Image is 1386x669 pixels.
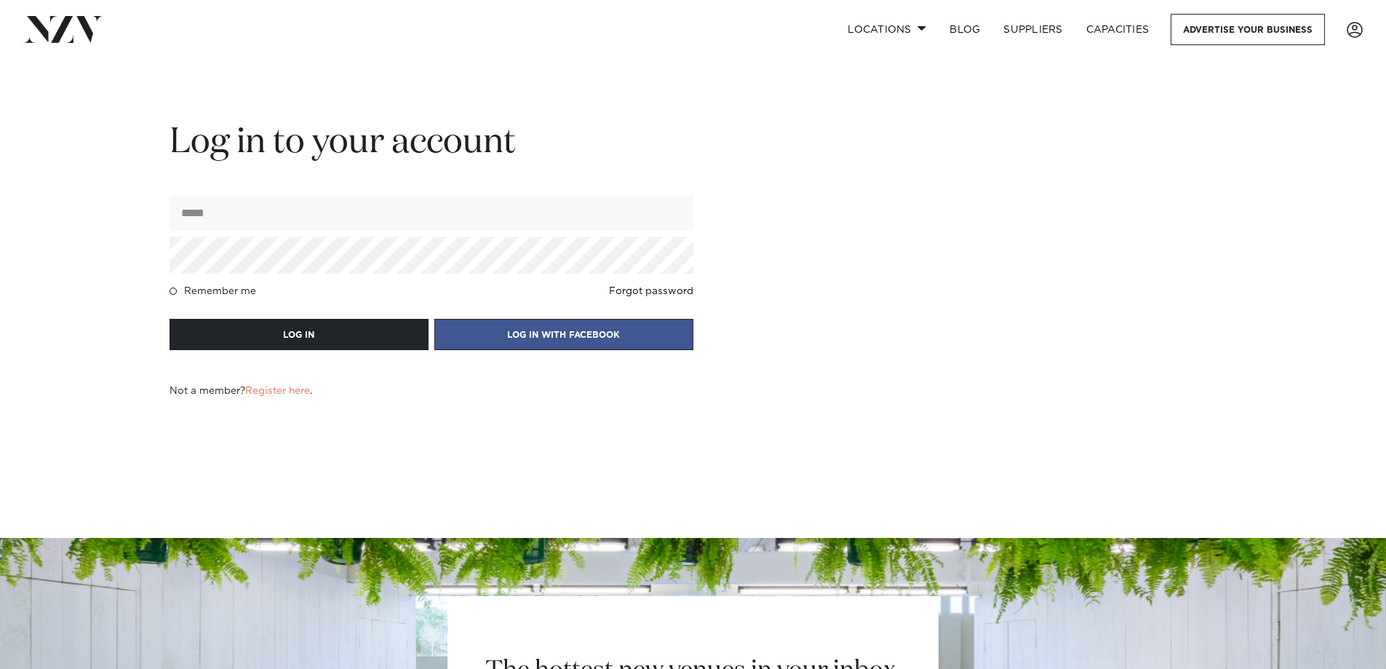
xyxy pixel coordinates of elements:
a: Capacities [1075,14,1161,45]
a: Locations [836,14,938,45]
a: SUPPLIERS [992,14,1074,45]
h2: Log in to your account [170,120,693,166]
button: LOG IN WITH FACEBOOK [434,319,693,350]
button: LOG IN [170,319,429,350]
a: Register here [245,386,310,396]
h4: Remember me [184,285,256,297]
a: LOG IN WITH FACEBOOK [434,328,693,341]
a: Advertise your business [1171,14,1325,45]
h4: Not a member? . [170,385,312,397]
img: nzv-logo.png [23,16,103,42]
a: BLOG [938,14,992,45]
a: Forgot password [609,285,693,297]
